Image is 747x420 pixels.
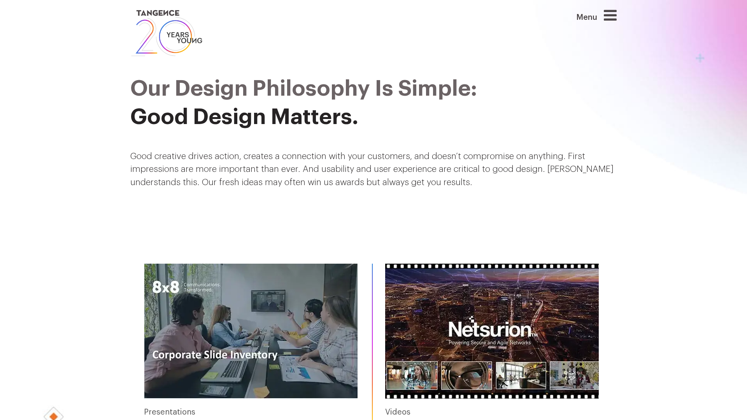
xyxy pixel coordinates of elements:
p: Good creative drives action, creates a connection with your customers, and doesn’t compromise on ... [130,150,617,189]
img: logo SVG [130,8,203,58]
span: Our Design Philosophy Is Simple: [130,78,477,100]
a: Presentations [144,408,195,416]
h2: Good Design Matters. [130,75,617,131]
a: Videos [385,408,410,416]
